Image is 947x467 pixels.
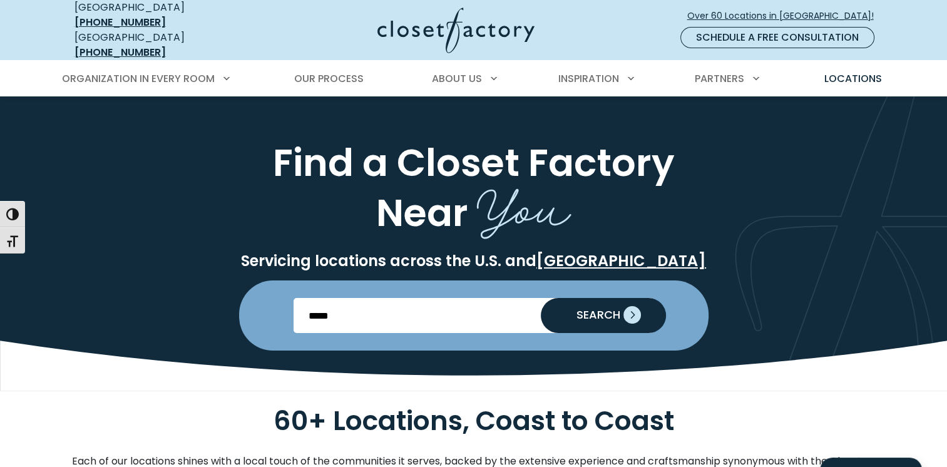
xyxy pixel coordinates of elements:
a: [GEOGRAPHIC_DATA] [536,250,706,271]
nav: Primary Menu [53,61,894,96]
img: Closet Factory Logo [377,8,535,53]
span: Near [376,186,468,239]
span: Find a Closet Factory [273,136,675,189]
span: Organization in Every Room [62,71,215,86]
p: Servicing locations across the U.S. and [72,252,876,270]
span: SEARCH [566,309,620,321]
a: Schedule a Free Consultation [680,27,874,48]
span: Locations [824,71,881,86]
a: [PHONE_NUMBER] [74,15,166,29]
span: Partners [695,71,744,86]
span: About Us [432,71,482,86]
a: [PHONE_NUMBER] [74,45,166,59]
span: You [477,164,571,244]
span: Inspiration [558,71,619,86]
button: Search our Nationwide Locations [541,298,666,333]
a: Over 60 Locations in [GEOGRAPHIC_DATA]! [687,5,884,27]
span: Our Process [294,71,364,86]
div: [GEOGRAPHIC_DATA] [74,30,256,60]
input: Enter Postal Code [294,298,653,333]
span: 60+ Locations, Coast to Coast [274,402,674,439]
span: Over 60 Locations in [GEOGRAPHIC_DATA]! [687,9,884,23]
